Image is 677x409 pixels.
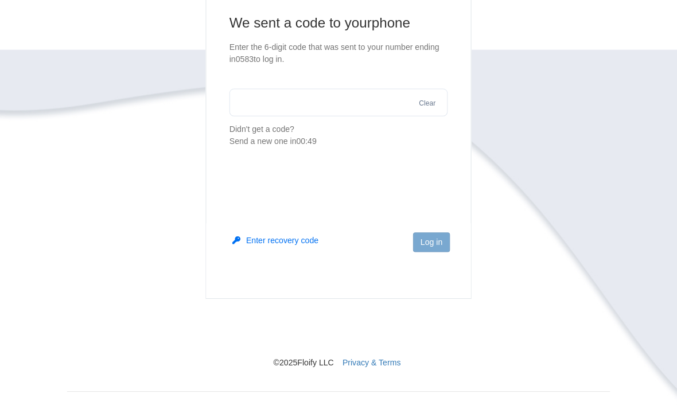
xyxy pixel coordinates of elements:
div: Send a new one in 00:49 [230,137,447,149]
button: Log in [413,233,449,253]
a: Privacy & Terms [343,358,400,367]
p: Didn't get a code? [230,125,447,149]
button: Clear [415,100,438,111]
nav: © 2025 Floify LLC [69,299,608,368]
h1: We sent a code to your phone [230,16,447,34]
p: Enter the 6-digit code that was sent to your number ending in 0583 to log in. [230,44,447,68]
button: Enter recovery code [233,236,318,247]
